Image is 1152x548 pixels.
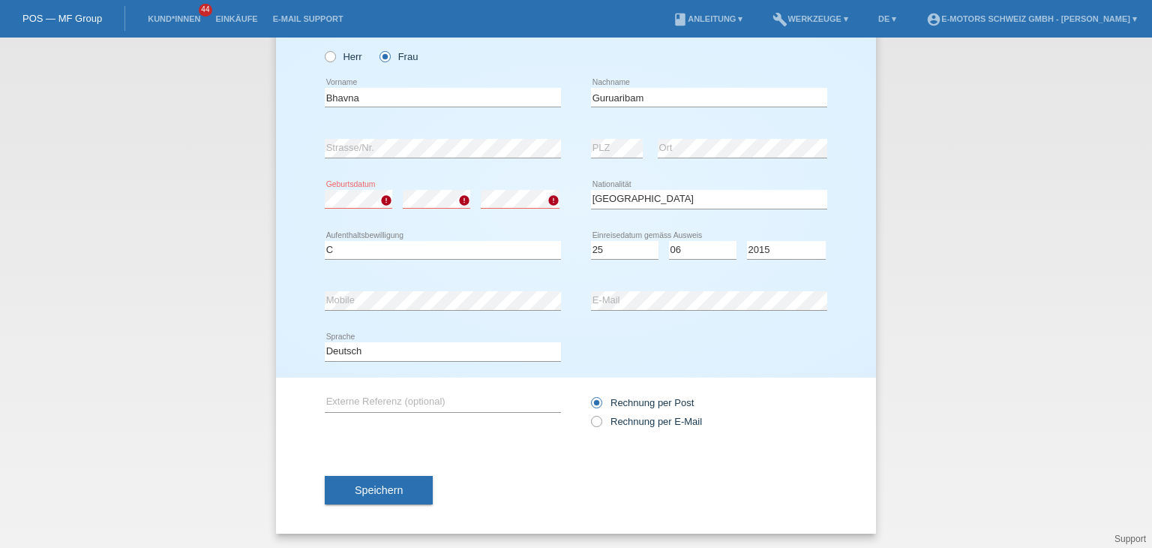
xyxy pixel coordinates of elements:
i: book [673,12,688,27]
i: error [547,194,559,206]
label: Rechnung per Post [591,397,694,408]
i: error [458,194,470,206]
a: POS — MF Group [22,13,102,24]
i: build [772,12,787,27]
input: Frau [379,51,389,61]
a: buildWerkzeuge ▾ [765,14,856,23]
button: Speichern [325,476,433,504]
label: Herr [325,51,362,62]
span: Speichern [355,484,403,496]
a: Kund*innen [140,14,208,23]
a: E-Mail Support [265,14,351,23]
a: account_circleE-Motors Schweiz GmbH - [PERSON_NAME] ▾ [919,14,1144,23]
i: error [380,194,392,206]
i: account_circle [926,12,941,27]
label: Rechnung per E-Mail [591,416,702,427]
input: Herr [325,51,334,61]
a: Support [1114,534,1146,544]
span: 44 [199,4,212,17]
input: Rechnung per Post [591,397,601,416]
a: bookAnleitung ▾ [665,14,750,23]
input: Rechnung per E-Mail [591,416,601,435]
a: DE ▾ [871,14,904,23]
a: Einkäufe [208,14,265,23]
label: Frau [379,51,418,62]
